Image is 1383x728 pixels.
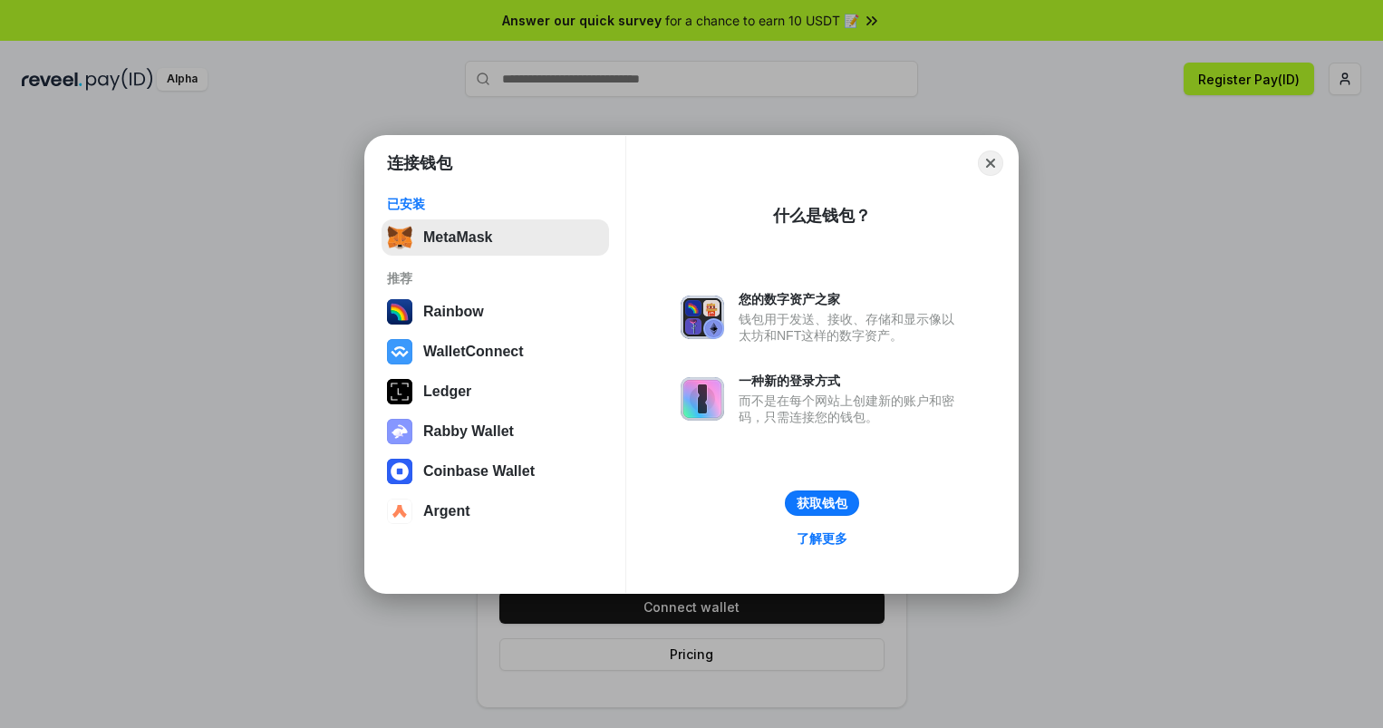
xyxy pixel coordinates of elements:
div: 您的数字资产之家 [739,291,963,307]
img: svg+xml,%3Csvg%20fill%3D%22none%22%20height%3D%2233%22%20viewBox%3D%220%200%2035%2033%22%20width%... [387,225,412,250]
button: Coinbase Wallet [382,453,609,490]
div: 钱包用于发送、接收、存储和显示像以太坊和NFT这样的数字资产。 [739,311,963,344]
button: MetaMask [382,219,609,256]
button: Rainbow [382,294,609,330]
img: svg+xml,%3Csvg%20width%3D%2228%22%20height%3D%2228%22%20viewBox%3D%220%200%2028%2028%22%20fill%3D... [387,499,412,524]
div: Ledger [423,383,471,400]
img: svg+xml,%3Csvg%20xmlns%3D%22http%3A%2F%2Fwww.w3.org%2F2000%2Fsvg%22%20fill%3D%22none%22%20viewBox... [681,296,724,339]
img: svg+xml,%3Csvg%20xmlns%3D%22http%3A%2F%2Fwww.w3.org%2F2000%2Fsvg%22%20width%3D%2228%22%20height%3... [387,379,412,404]
button: 获取钱包 [785,490,859,516]
div: Rabby Wallet [423,423,514,440]
button: Ledger [382,374,609,410]
button: Rabby Wallet [382,413,609,450]
button: WalletConnect [382,334,609,370]
a: 了解更多 [786,527,858,550]
img: svg+xml,%3Csvg%20xmlns%3D%22http%3A%2F%2Fwww.w3.org%2F2000%2Fsvg%22%20fill%3D%22none%22%20viewBox... [387,419,412,444]
div: 获取钱包 [797,495,847,511]
div: Coinbase Wallet [423,463,535,480]
div: Argent [423,503,470,519]
button: Argent [382,493,609,529]
div: 已安装 [387,196,604,212]
div: WalletConnect [423,344,524,360]
h1: 连接钱包 [387,152,452,174]
div: 什么是钱包？ [773,205,871,227]
div: 而不是在每个网站上创建新的账户和密码，只需连接您的钱包。 [739,393,963,425]
div: 了解更多 [797,530,847,547]
div: 一种新的登录方式 [739,373,963,389]
img: svg+xml,%3Csvg%20width%3D%2228%22%20height%3D%2228%22%20viewBox%3D%220%200%2028%2028%22%20fill%3D... [387,459,412,484]
button: Close [978,150,1003,176]
img: svg+xml,%3Csvg%20width%3D%2228%22%20height%3D%2228%22%20viewBox%3D%220%200%2028%2028%22%20fill%3D... [387,339,412,364]
div: MetaMask [423,229,492,246]
div: Rainbow [423,304,484,320]
div: 推荐 [387,270,604,286]
img: svg+xml,%3Csvg%20width%3D%22120%22%20height%3D%22120%22%20viewBox%3D%220%200%20120%20120%22%20fil... [387,299,412,325]
img: svg+xml,%3Csvg%20xmlns%3D%22http%3A%2F%2Fwww.w3.org%2F2000%2Fsvg%22%20fill%3D%22none%22%20viewBox... [681,377,724,421]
